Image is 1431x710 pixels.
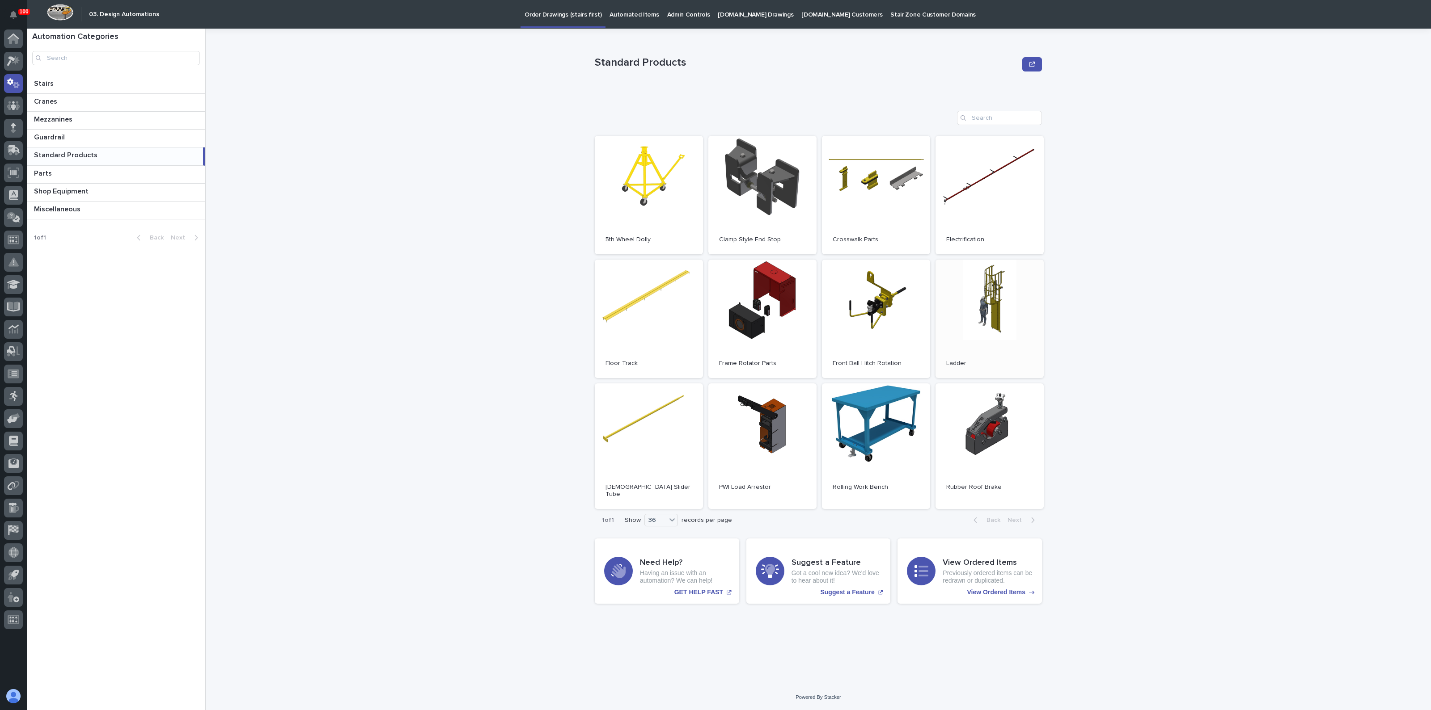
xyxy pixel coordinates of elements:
[943,558,1033,568] h3: View Ordered Items
[595,136,703,254] a: 5th Wheel Dolly
[936,136,1044,254] a: Electrification
[32,32,200,42] h1: Automation Categories
[20,8,29,15] p: 100
[936,383,1044,509] a: Rubber Roof Brake
[981,517,1000,523] span: Back
[957,111,1042,125] input: Search
[746,538,891,604] a: Suggest a Feature
[625,517,641,524] p: Show
[833,360,919,367] p: Front Ball Hitch Rotation
[1004,516,1042,524] button: Next
[946,360,1033,367] p: Ladder
[4,5,23,24] button: Notifications
[796,694,841,700] a: Powered By Stacker
[27,202,205,219] a: MiscellaneousMiscellaneous
[34,168,54,178] p: Parts
[32,51,200,65] input: Search
[792,569,881,584] p: Got a cool new idea? We'd love to hear about it!
[11,11,23,25] div: Notifications100
[47,4,73,21] img: Workspace Logo
[34,203,82,214] p: Miscellaneous
[719,360,806,367] p: Frame Rotator Parts
[822,260,930,378] a: Front Ball Hitch Rotation
[605,360,692,367] p: Floor Track
[595,260,703,378] a: Floor Track
[27,184,205,202] a: Shop EquipmentShop Equipment
[719,236,806,244] p: Clamp Style End Stop
[27,166,205,184] a: PartsParts
[822,136,930,254] a: Crosswalk Parts
[792,558,881,568] h3: Suggest a Feature
[34,149,99,160] p: Standard Products
[595,383,703,509] a: [DEMOGRAPHIC_DATA] Slider Tube
[605,236,692,244] p: 5th Wheel Dolly
[640,558,730,568] h3: Need Help?
[144,235,164,241] span: Back
[943,569,1033,584] p: Previously ordered items can be redrawn or duplicated.
[682,517,732,524] p: records per page
[27,112,205,130] a: MezzaninesMezzanines
[1008,517,1027,523] span: Next
[27,130,205,147] a: GuardrailGuardrail
[936,260,1044,378] a: Ladder
[967,588,1025,596] p: View Ordered Items
[4,687,23,706] button: users-avatar
[34,113,74,124] p: Mezzanines
[708,260,817,378] a: Frame Rotator Parts
[708,383,817,509] a: PWI Load Arrestor
[595,538,739,604] a: GET HELP FAST
[34,96,59,106] p: Cranes
[708,136,817,254] a: Clamp Style End Stop
[822,383,930,509] a: Rolling Work Bench
[674,588,723,596] p: GET HELP FAST
[130,234,167,242] button: Back
[34,185,90,196] p: Shop Equipment
[898,538,1042,604] a: View Ordered Items
[966,516,1004,524] button: Back
[595,509,621,531] p: 1 of 1
[27,147,205,165] a: Standard ProductsStandard Products
[34,131,67,142] p: Guardrail
[34,78,55,88] p: Stairs
[833,483,919,491] p: Rolling Work Bench
[946,483,1033,491] p: Rubber Roof Brake
[833,236,919,244] p: Crosswalk Parts
[171,235,191,241] span: Next
[640,569,730,584] p: Having an issue with an automation? We can help!
[645,516,666,525] div: 36
[89,11,159,18] h2: 03. Design Automations
[719,483,806,491] p: PWI Load Arrestor
[820,588,874,596] p: Suggest a Feature
[167,234,205,242] button: Next
[27,76,205,94] a: StairsStairs
[595,56,1019,69] p: Standard Products
[27,227,53,249] p: 1 of 1
[605,483,692,499] p: [DEMOGRAPHIC_DATA] Slider Tube
[946,236,1033,244] p: Electrification
[27,94,205,112] a: CranesCranes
